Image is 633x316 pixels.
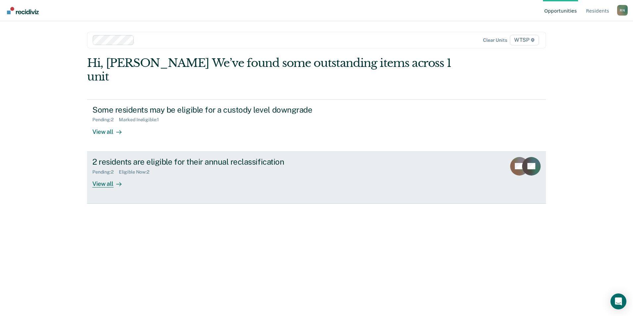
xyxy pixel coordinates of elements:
div: Marked Ineligible : 1 [119,117,164,123]
div: Clear units [483,37,507,43]
div: View all [92,175,129,187]
div: Hi, [PERSON_NAME] We’ve found some outstanding items across 1 unit [87,56,454,83]
a: 2 residents are eligible for their annual reclassificationPending:2Eligible Now:2View all [87,152,546,204]
div: Pending : 2 [92,169,119,175]
button: Profile dropdown button [617,5,628,16]
div: 2 residents are eligible for their annual reclassification [92,157,325,167]
div: View all [92,123,129,135]
div: Pending : 2 [92,117,119,123]
div: Open Intercom Messenger [610,293,626,309]
span: WTSP [510,35,539,45]
img: Recidiviz [7,7,39,14]
div: Eligible Now : 2 [119,169,155,175]
a: Some residents may be eligible for a custody level downgradePending:2Marked Ineligible:1View all [87,99,546,152]
div: R N [617,5,628,16]
div: Some residents may be eligible for a custody level downgrade [92,105,325,115]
